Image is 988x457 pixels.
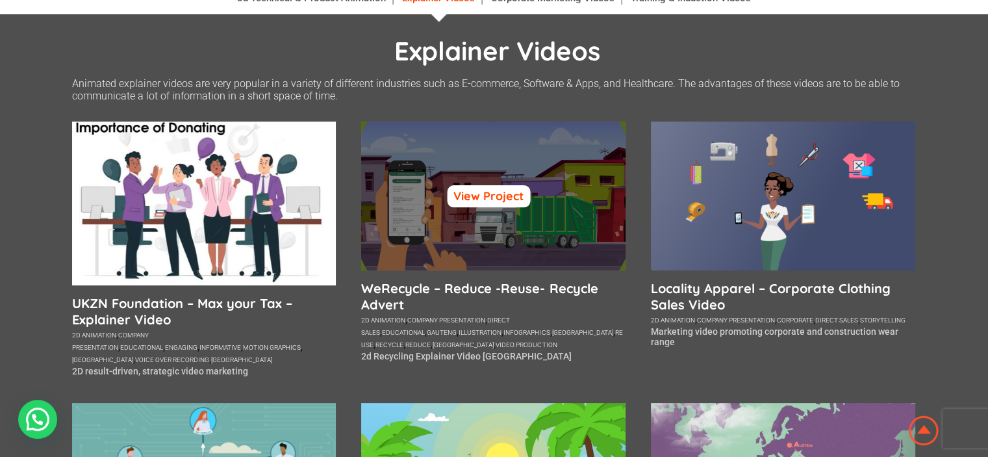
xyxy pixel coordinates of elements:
[503,329,550,336] a: infographics
[651,280,915,313] a: Locality Apparel – Corporate Clothing Sales Video
[120,344,163,351] a: educational
[199,344,241,351] a: informative
[72,77,917,102] p: Animated explainer videos are very popular in a variety of different industries such as E-commerc...
[447,185,530,207] a: View Project
[72,328,336,365] div: , , , , , , , ,
[551,329,613,336] a: [GEOGRAPHIC_DATA]
[361,280,626,313] a: WeRecycle – Reduce -Reuse- Recycle Advert
[243,344,301,351] a: motion graphics
[72,356,133,363] a: [GEOGRAPHIC_DATA]
[79,34,917,67] h1: Explainer Videos
[815,317,858,324] a: direct sales
[777,317,813,324] a: corporate
[651,326,915,347] p: Marketing video promoting corporate and construction wear range
[433,341,494,348] a: [GEOGRAPHIC_DATA]
[651,313,915,325] div: , , , ,
[407,317,485,324] a: company presentation
[427,329,457,336] a: gauteng
[459,329,501,336] a: illustration
[860,317,906,324] a: storytelling
[72,366,336,376] p: 2D result-driven, strategic video marketing
[651,317,695,324] a: 2d animation
[361,351,626,361] p: 2d Recycling Explainer Video [GEOGRAPHIC_DATA]
[135,356,209,363] a: voice over recording
[361,313,626,350] div: , , , , , , , , , , , ,
[72,295,336,328] a: UKZN Foundation – Max your Tax – Explainer Video
[496,341,557,348] a: video production
[375,341,403,348] a: recycle
[906,413,941,448] img: Animation Studio South Africa
[697,317,775,324] a: company presentation
[405,341,431,348] a: reduce
[382,329,425,336] a: educational
[211,356,272,363] a: [GEOGRAPHIC_DATA]
[165,344,197,351] a: engaging
[72,332,116,339] a: 2d animation
[361,317,405,324] a: 2d animation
